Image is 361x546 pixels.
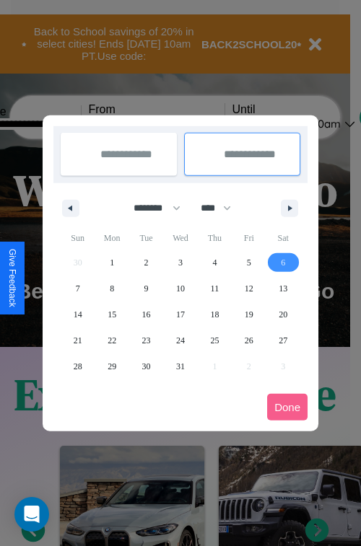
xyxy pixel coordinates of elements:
[163,353,197,379] button: 31
[266,276,300,301] button: 13
[108,301,116,327] span: 15
[74,327,82,353] span: 21
[245,276,253,301] span: 12
[142,327,151,353] span: 23
[266,226,300,250] span: Sat
[61,327,95,353] button: 21
[198,276,232,301] button: 11
[74,353,82,379] span: 28
[144,250,149,276] span: 2
[129,301,163,327] button: 16
[144,276,149,301] span: 9
[61,276,95,301] button: 7
[129,250,163,276] button: 2
[163,250,197,276] button: 3
[163,226,197,250] span: Wed
[110,276,114,301] span: 8
[245,327,253,353] span: 26
[266,301,300,327] button: 20
[232,250,266,276] button: 5
[74,301,82,327] span: 14
[142,353,151,379] span: 30
[212,250,217,276] span: 4
[95,276,129,301] button: 8
[76,276,80,301] span: 7
[279,276,287,301] span: 13
[279,327,287,353] span: 27
[176,276,185,301] span: 10
[198,250,232,276] button: 4
[14,497,49,532] div: Open Intercom Messenger
[110,250,114,276] span: 1
[108,353,116,379] span: 29
[163,276,197,301] button: 10
[210,301,219,327] span: 18
[61,353,95,379] button: 28
[267,394,308,420] button: Done
[198,226,232,250] span: Thu
[232,301,266,327] button: 19
[198,327,232,353] button: 25
[108,327,116,353] span: 22
[163,301,197,327] button: 17
[176,353,185,379] span: 31
[178,250,183,276] span: 3
[7,249,17,307] div: Give Feedback
[95,327,129,353] button: 22
[61,226,95,250] span: Sun
[163,327,197,353] button: 24
[281,250,285,276] span: 6
[95,353,129,379] button: 29
[210,327,219,353] span: 25
[232,276,266,301] button: 12
[232,327,266,353] button: 26
[142,301,151,327] span: 16
[176,301,185,327] span: 17
[95,301,129,327] button: 15
[95,250,129,276] button: 1
[247,250,251,276] span: 5
[266,327,300,353] button: 27
[266,250,300,276] button: 6
[232,226,266,250] span: Fri
[198,301,232,327] button: 18
[129,226,163,250] span: Tue
[245,301,253,327] span: 19
[61,301,95,327] button: 14
[129,276,163,301] button: 9
[279,301,287,327] span: 20
[95,226,129,250] span: Mon
[129,353,163,379] button: 30
[129,327,163,353] button: 23
[176,327,185,353] span: 24
[211,276,219,301] span: 11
